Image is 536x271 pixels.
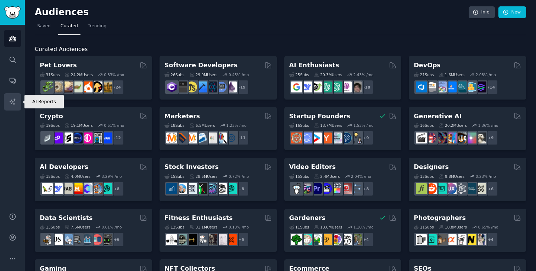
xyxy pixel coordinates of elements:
img: weightroom [196,234,207,245]
img: Trading [196,183,207,194]
div: 0.65 % /mo [478,225,498,230]
div: 28.5M Users [189,174,217,179]
img: AItoolsCatalog [311,81,322,92]
img: gopro [291,183,302,194]
div: 20.3M Users [314,72,342,77]
img: userexperience [456,183,467,194]
img: DreamBooth [475,132,486,143]
img: OnlineMarketing [226,132,237,143]
img: Rag [62,183,73,194]
div: 1.36 % /mo [478,123,498,128]
img: chatgpt_prompts_ [331,81,342,92]
img: GummySearch logo [4,6,21,19]
h2: Stock Investors [164,163,219,171]
img: PetAdvice [91,81,102,92]
img: elixir [226,81,237,92]
h2: Video Editors [289,163,336,171]
img: bigseo [176,132,187,143]
div: 1.23 % /mo [226,123,246,128]
div: 24.2M Users [65,72,93,77]
img: MistralAI [72,183,83,194]
img: logodesign [426,183,437,194]
div: + 9 [359,130,374,145]
img: DevOpsLinks [446,81,457,92]
img: WeddingPhotography [475,234,486,245]
div: + 5 [234,232,249,247]
img: physicaltherapy [216,234,227,245]
h2: AI Enthusiasts [289,61,339,70]
h2: Startup Founders [289,112,350,121]
img: dividends [166,183,177,194]
div: + 11 [234,130,249,145]
div: + 6 [109,232,124,247]
div: 0.83 % /mo [104,72,124,77]
div: 7.6M Users [65,225,90,230]
img: AnalogCommunity [436,234,447,245]
img: Forex [186,183,197,194]
img: fitness30plus [206,234,217,245]
div: 3.29 % /mo [102,174,122,179]
div: 0.51 % /mo [104,123,124,128]
img: reactnative [206,81,217,92]
img: FluxAI [456,132,467,143]
div: 11 Sub s [414,225,434,230]
div: + 8 [359,181,374,196]
span: Curated Audiences [35,45,88,54]
img: SavageGarden [311,234,322,245]
h2: Generative AI [414,112,462,121]
img: startup [311,132,322,143]
div: + 9 [483,130,498,145]
img: 0xPolygon [52,132,63,143]
img: platformengineering [456,81,467,92]
img: leopardgeckos [62,81,73,92]
div: + 24 [109,80,124,95]
h2: Pet Lovers [40,61,77,70]
div: 18 Sub s [164,123,184,128]
img: CryptoNews [91,132,102,143]
img: learnjavascript [186,81,197,92]
img: typography [416,183,427,194]
div: 2.4M Users [314,174,340,179]
img: SonyAlpha [446,234,457,245]
img: GardenersWorld [351,234,362,245]
img: UI_Design [436,183,447,194]
div: 19 Sub s [40,123,60,128]
img: PlatformEngineers [475,81,486,92]
img: growmybusiness [351,132,362,143]
div: 1.6M Users [439,72,465,77]
img: editors [301,183,312,194]
img: azuredevops [416,81,427,92]
div: 15 Sub s [164,174,184,179]
h2: Data Scientists [40,214,93,222]
img: ycombinator [321,132,332,143]
div: 15 Sub s [40,174,60,179]
div: + 18 [359,80,374,95]
img: GoogleGeminiAI [291,81,302,92]
img: AWS_Certified_Experts [426,81,437,92]
a: New [498,6,526,18]
img: MarketingResearch [216,132,227,143]
div: 15 Sub s [289,174,309,179]
h2: Fitness Enthusiasts [164,214,233,222]
div: 13.7M Users [314,123,342,128]
div: 0.45 % /mo [229,72,249,77]
img: defi_ [101,132,112,143]
div: 0.61 % /mo [102,225,122,230]
a: Info [469,6,495,18]
div: 2.43 % /mo [353,72,374,77]
div: + 8 [109,181,124,196]
h2: DevOps [414,61,441,70]
div: 16 Sub s [289,123,309,128]
img: deepdream [436,132,447,143]
h2: Designers [414,163,449,171]
img: Docker_DevOps [436,81,447,92]
div: 1.53 % /mo [353,123,374,128]
div: 1.10 % /mo [353,225,374,230]
img: analog [416,234,427,245]
img: finalcutpro [331,183,342,194]
img: datasets [91,234,102,245]
img: LangChain [42,183,53,194]
img: Youtubevideo [341,183,352,194]
h2: Audiences [35,7,469,18]
div: 29.9M Users [189,72,217,77]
